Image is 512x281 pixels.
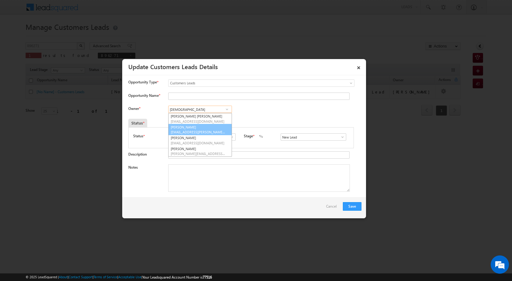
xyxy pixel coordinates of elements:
span: Your Leadsquared Account Number is [142,275,212,279]
textarea: Type your message and hit 'Enter' [8,56,111,182]
a: [PERSON_NAME] [169,135,232,146]
span: [EMAIL_ADDRESS][PERSON_NAME][DOMAIN_NAME] [171,130,226,134]
div: Minimize live chat window [100,3,115,18]
span: Opportunity Type [128,79,157,85]
img: d_60004797649_company_0_60004797649 [10,32,26,40]
a: Update Customers Leads Details [128,62,218,71]
a: [PERSON_NAME] [PERSON_NAME] [169,113,232,124]
span: © 2025 LeadSquared | | | | | [26,274,212,280]
a: × [354,61,364,72]
a: Show All Items [223,106,231,112]
a: Show All Items [337,134,345,140]
a: [PERSON_NAME] [168,124,232,135]
label: Description [128,152,147,156]
span: 77516 [203,275,212,279]
span: [PERSON_NAME][EMAIL_ADDRESS][DOMAIN_NAME] [171,151,226,156]
button: Save [343,202,361,211]
input: Type to Search [168,106,232,113]
a: [PERSON_NAME] [169,146,232,157]
a: About [59,275,68,279]
span: Customers Leads [169,80,329,86]
input: Type to Search [281,133,346,141]
a: Terms of Service [94,275,117,279]
a: Customers Leads [168,79,354,87]
a: Show All Items [226,134,234,140]
a: Acceptable Use [118,275,141,279]
label: Stage [244,133,253,139]
span: [EMAIL_ADDRESS][DOMAIN_NAME] [171,119,226,124]
em: Start Chat [83,188,111,196]
div: Status [128,119,147,127]
a: Contact Support [69,275,93,279]
a: Cancel [326,202,340,214]
div: Chat with us now [32,32,102,40]
label: Status [133,133,143,139]
label: Owner [128,106,140,111]
span: [EMAIL_ADDRESS][DOMAIN_NAME] [171,141,226,145]
label: Opportunity Name [128,93,160,98]
label: Notes [128,165,138,170]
